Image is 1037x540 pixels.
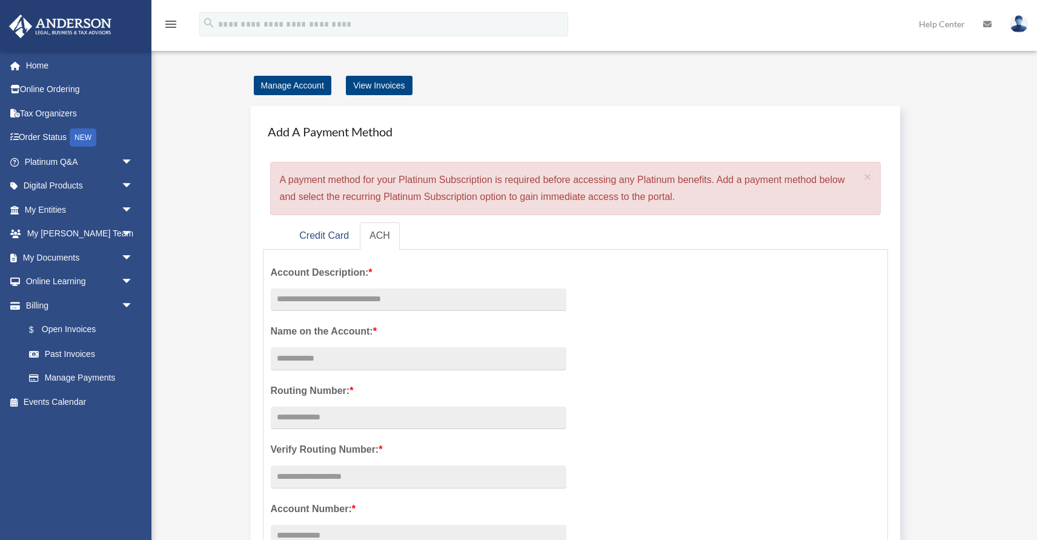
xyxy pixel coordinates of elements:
a: My Entitiesarrow_drop_down [8,198,151,222]
span: arrow_drop_down [121,270,145,295]
span: arrow_drop_down [121,150,145,175]
a: Billingarrow_drop_down [8,293,151,318]
label: Routing Number: [271,382,566,399]
span: arrow_drop_down [121,245,145,270]
a: Credit Card [290,222,359,250]
a: menu [164,21,178,32]
a: Online Learningarrow_drop_down [8,270,151,294]
a: Home [8,53,151,78]
label: Account Description: [271,264,566,281]
span: arrow_drop_down [121,198,145,222]
div: A payment method for your Platinum Subscription is required before accessing any Platinum benefit... [270,162,881,215]
a: Events Calendar [8,390,151,414]
a: ACH [360,222,400,250]
span: arrow_drop_down [121,293,145,318]
a: My [PERSON_NAME] Teamarrow_drop_down [8,222,151,246]
div: NEW [70,128,96,147]
a: Tax Organizers [8,101,151,125]
img: User Pic [1010,15,1028,33]
span: arrow_drop_down [121,174,145,199]
i: menu [164,17,178,32]
a: Manage Account [254,76,331,95]
img: Anderson Advisors Platinum Portal [5,15,115,38]
a: Manage Payments [17,366,145,390]
i: search [202,16,216,30]
a: View Invoices [346,76,412,95]
a: Past Invoices [17,342,151,366]
span: × [864,170,872,184]
a: $Open Invoices [17,318,151,342]
button: Close [864,170,872,183]
a: Order StatusNEW [8,125,151,150]
a: Digital Productsarrow_drop_down [8,174,151,198]
span: $ [36,322,42,338]
span: arrow_drop_down [121,222,145,247]
label: Account Number: [271,501,566,518]
a: My Documentsarrow_drop_down [8,245,151,270]
a: Online Ordering [8,78,151,102]
label: Verify Routing Number: [271,441,566,458]
label: Name on the Account: [271,323,566,340]
h4: Add A Payment Method [263,118,889,145]
a: Platinum Q&Aarrow_drop_down [8,150,151,174]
